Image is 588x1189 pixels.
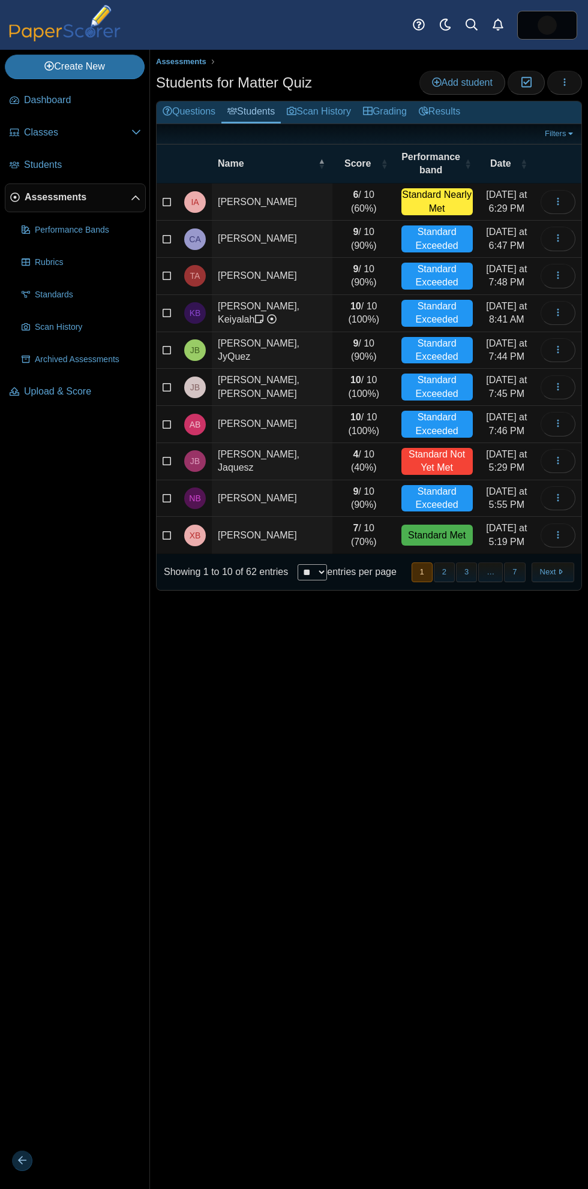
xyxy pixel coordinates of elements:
button: 3 [456,562,477,582]
div: Standard Exceeded [401,263,473,290]
span: Keiyalah Barber [190,309,201,317]
a: Upload & Score [5,378,146,407]
b: 7 [353,523,358,533]
a: Assessments [5,183,146,212]
a: Results [413,101,466,124]
b: 10 [350,301,361,311]
td: [PERSON_NAME] [212,258,332,295]
span: Archived Assessments [35,354,141,366]
td: [PERSON_NAME], Jaquesz [212,443,332,480]
button: 1 [412,562,433,582]
div: Standard Exceeded [401,374,473,401]
span: Score [344,158,371,168]
a: Create New [5,55,145,79]
td: [PERSON_NAME] [212,406,332,443]
b: 9 [353,338,358,348]
td: [PERSON_NAME], Keiyalah [212,295,332,332]
img: ps.74CSeXsONR1xs8MJ [538,16,557,35]
a: Scan History [17,313,146,342]
td: / 10 (100%) [332,295,395,332]
td: [PERSON_NAME], [PERSON_NAME] [212,369,332,406]
span: Students [24,158,141,171]
a: Standards [17,281,146,309]
span: Classes [24,126,131,139]
div: Standard Met [401,525,473,546]
a: Questions [157,101,221,124]
td: [PERSON_NAME] [212,480,332,517]
button: 7 [504,562,525,582]
time: Sep 5, 2025 at 7:44 PM [486,338,527,362]
button: Next [532,562,574,582]
td: / 10 (90%) [332,258,395,295]
a: Alerts [485,12,511,38]
span: Assessments [25,191,131,204]
span: Score : Activate to sort [381,145,388,183]
span: Add student [432,77,493,88]
span: Date [490,158,511,168]
time: Sep 5, 2025 at 7:48 PM [486,264,527,287]
span: Jaquesz Bowen [190,457,200,465]
div: Showing 1 to 10 of 62 entries [157,554,288,590]
a: Filters [542,128,578,140]
b: 9 [353,486,358,496]
a: Archived Assessments [17,345,146,374]
td: / 10 (90%) [332,332,395,369]
time: Sep 5, 2025 at 5:29 PM [486,449,527,472]
time: Sep 5, 2025 at 7:46 PM [486,412,527,435]
a: PaperScorer [5,33,125,43]
label: entries per page [327,567,397,577]
span: Performance Bands [35,224,141,236]
span: Xzavior Brown [190,531,201,540]
td: [PERSON_NAME] [212,517,332,554]
span: Date : Activate to sort [520,145,527,183]
a: Assessments [153,55,209,70]
div: Standard Exceeded [401,337,473,364]
b: 9 [353,227,358,237]
td: [PERSON_NAME], JyQuez [212,332,332,369]
span: Name [218,158,244,168]
time: Sep 5, 2025 at 5:55 PM [486,486,527,510]
a: Dashboard [5,86,146,115]
div: Standard Exceeded [401,411,473,438]
b: 10 [350,412,361,422]
td: / 10 (90%) [332,480,395,517]
b: 6 [353,189,358,200]
div: Standard Exceeded [401,485,473,512]
span: Jasmine McNair [538,16,557,35]
a: Scan History [281,101,357,124]
nav: pagination [410,562,574,582]
div: Standard Nearly Met [401,188,473,215]
a: Rubrics [17,248,146,277]
a: Students [221,101,281,124]
b: 10 [350,375,361,385]
a: Grading [357,101,413,124]
a: Performance Bands [17,216,146,245]
span: Chason Andrews [189,235,200,243]
time: Sep 6, 2025 at 8:41 AM [486,301,527,324]
time: Sep 5, 2025 at 7:45 PM [486,375,527,398]
span: Performance band : Activate to sort [464,145,472,183]
span: Avery Bolduc [190,420,201,429]
span: Dashboard [24,94,141,107]
div: Standard Not Yet Met [401,448,473,475]
a: Classes [5,119,146,148]
div: Standard Exceeded [401,300,473,327]
button: 2 [434,562,455,582]
b: 9 [353,264,358,274]
b: 4 [353,449,358,459]
a: Students [5,151,146,180]
td: / 10 (100%) [332,406,395,443]
span: JyQuez Barnes [190,346,200,354]
time: Sep 5, 2025 at 6:47 PM [486,227,527,250]
span: Iyania Anderson [191,198,199,206]
img: PaperScorer [5,5,125,41]
span: Tyler Ashe [190,272,200,280]
time: Sep 5, 2025 at 6:29 PM [486,189,527,213]
td: / 10 (90%) [332,221,395,258]
span: Name : Activate to invert sorting [318,145,325,183]
span: Performance band [401,152,460,175]
td: [PERSON_NAME] [212,221,332,258]
td: / 10 (40%) [332,443,395,480]
span: Upload & Score [24,385,141,398]
span: Scan History [35,321,141,333]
